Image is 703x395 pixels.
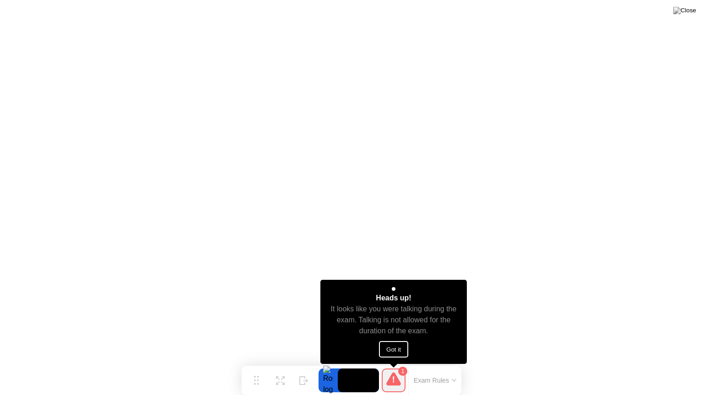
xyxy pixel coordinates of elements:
button: Got it [379,341,408,358]
div: It looks like you were talking during the exam. Talking is not allowed for the duration of the exam. [329,304,459,336]
div: Heads up! [376,293,411,304]
div: 1 [398,367,407,376]
img: Close [673,7,696,14]
button: Exam Rules [411,376,460,384]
